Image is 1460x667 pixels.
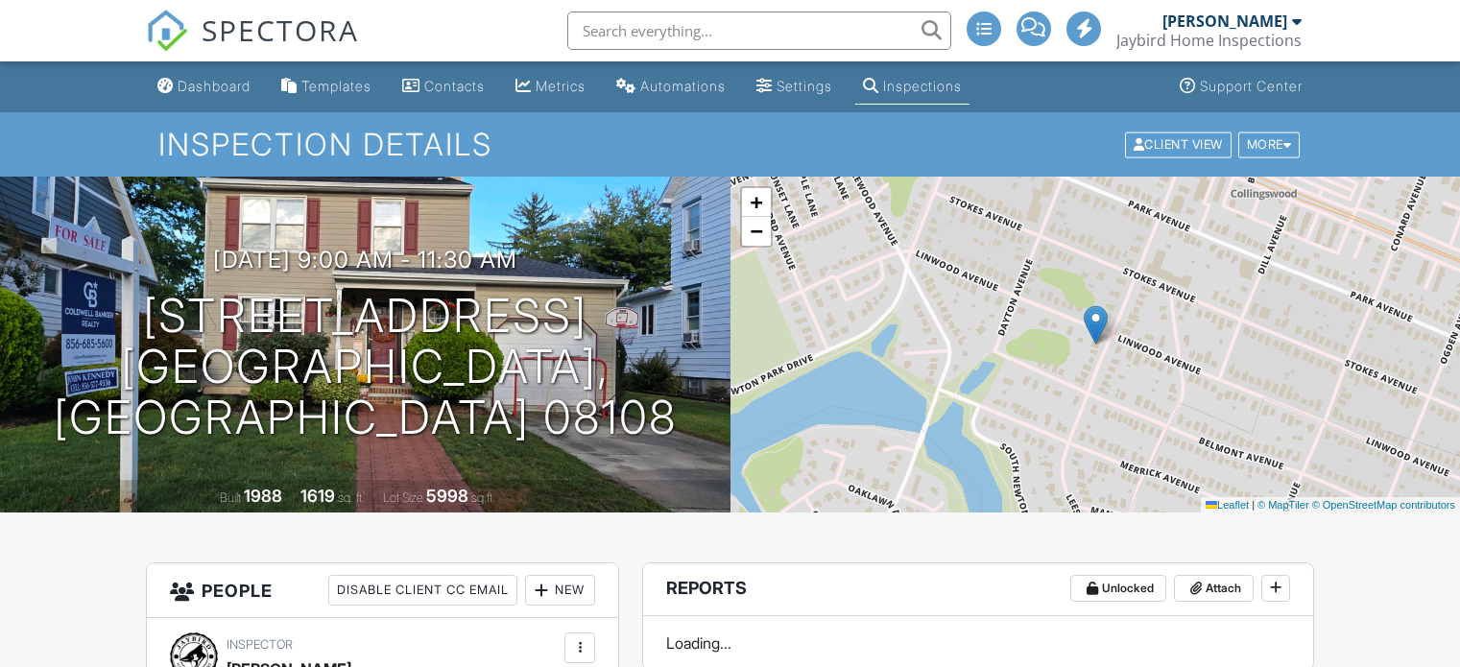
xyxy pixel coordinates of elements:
a: Leaflet [1206,499,1249,511]
div: Settings [777,78,832,94]
a: Settings [749,69,840,105]
img: The Best Home Inspection Software - Spectora [146,10,188,52]
a: © OpenStreetMap contributors [1312,499,1455,511]
span: Lot Size [383,490,423,505]
h1: Inspection Details [158,128,1302,161]
h3: People [147,563,618,618]
a: Zoom out [742,217,771,246]
div: [PERSON_NAME] [1162,12,1287,31]
div: More [1238,131,1301,157]
a: Inspections [855,69,969,105]
div: Support Center [1200,78,1303,94]
div: New [525,575,595,606]
a: SPECTORA [146,26,359,66]
a: Dashboard [150,69,258,105]
div: Dashboard [178,78,251,94]
h1: [STREET_ADDRESS] [GEOGRAPHIC_DATA], [GEOGRAPHIC_DATA] 08108 [31,291,700,442]
span: + [750,190,762,214]
a: © MapTiler [1257,499,1309,511]
div: Metrics [536,78,586,94]
img: Marker [1084,305,1108,345]
span: Built [220,490,241,505]
a: Templates [274,69,379,105]
a: Contacts [395,69,492,105]
div: 1988 [244,486,282,506]
div: Client View [1125,131,1232,157]
h3: [DATE] 9:00 am - 11:30 am [213,247,517,273]
span: Inspector [227,637,293,652]
div: 1619 [300,486,335,506]
span: sq. ft. [338,490,365,505]
span: − [750,219,762,243]
a: Client View [1123,136,1236,151]
div: Jaybird Home Inspections [1116,31,1302,50]
a: Metrics [508,69,593,105]
span: | [1252,499,1255,511]
div: 5998 [426,486,468,506]
span: sq.ft. [471,490,495,505]
a: Automations (Advanced) [609,69,733,105]
div: Templates [301,78,371,94]
div: Contacts [424,78,485,94]
a: Support Center [1172,69,1310,105]
div: Automations [640,78,726,94]
a: Zoom in [742,188,771,217]
input: Search everything... [567,12,951,50]
div: Inspections [883,78,962,94]
span: SPECTORA [202,10,359,50]
div: Disable Client CC Email [328,575,517,606]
